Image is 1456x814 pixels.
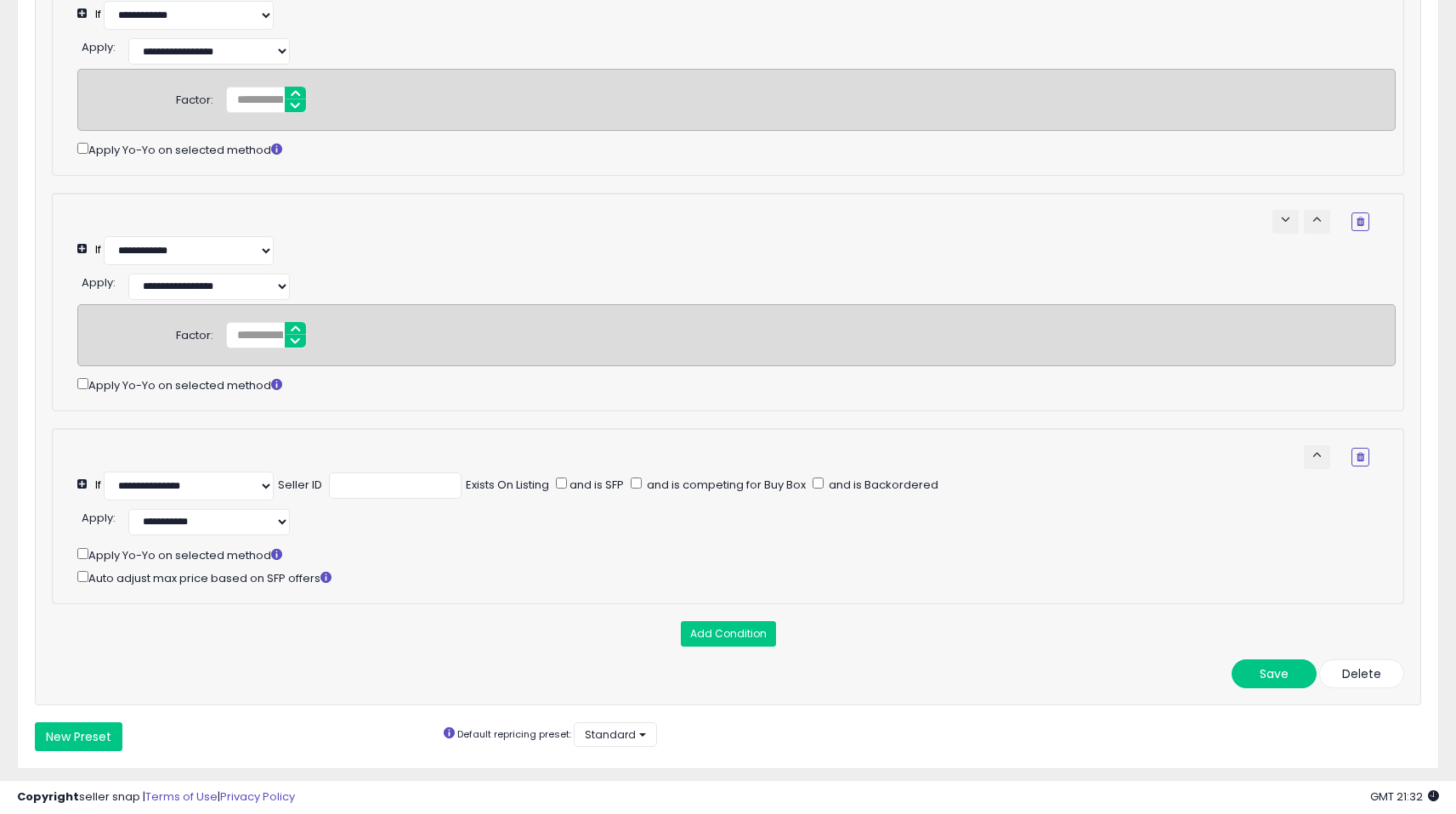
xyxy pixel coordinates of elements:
[17,789,295,806] div: seller snap | |
[77,139,1396,159] div: Apply Yo-Yo on selected method
[77,545,1396,564] div: Apply Yo-Yo on selected method
[176,87,213,109] div: Factor:
[1370,789,1439,805] span: 2025-09-7 21:32 GMT
[278,478,322,494] div: Seller ID
[220,789,295,805] a: Privacy Policy
[1304,210,1330,234] button: keyboard_arrow_up
[176,322,213,344] div: Factor:
[1309,212,1325,228] span: keyboard_arrow_up
[82,274,113,291] span: Apply
[145,789,218,805] a: Terms of Use
[1319,659,1404,688] button: Delete
[567,477,624,493] span: and is SFP
[457,727,571,741] small: Default repricing preset:
[826,477,938,493] span: and is Backordered
[1272,210,1299,234] button: keyboard_arrow_down
[681,621,776,647] button: Add Condition
[1278,212,1294,228] span: keyboard_arrow_down
[1357,452,1364,462] i: Remove Condition
[466,478,549,494] div: Exists On Listing
[1357,217,1364,227] i: Remove Condition
[35,722,122,751] button: New Preset
[1232,659,1317,688] button: Save
[574,722,657,747] button: Standard
[585,727,636,742] span: Standard
[82,39,113,55] span: Apply
[644,477,806,493] span: and is competing for Buy Box
[82,269,116,291] div: :
[77,568,1396,587] div: Auto adjust max price based on SFP offers
[77,375,1396,394] div: Apply Yo-Yo on selected method
[82,510,113,526] span: Apply
[82,34,116,56] div: :
[17,789,79,805] strong: Copyright
[1309,447,1325,463] span: keyboard_arrow_up
[1304,445,1330,469] button: keyboard_arrow_up
[82,505,116,527] div: :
